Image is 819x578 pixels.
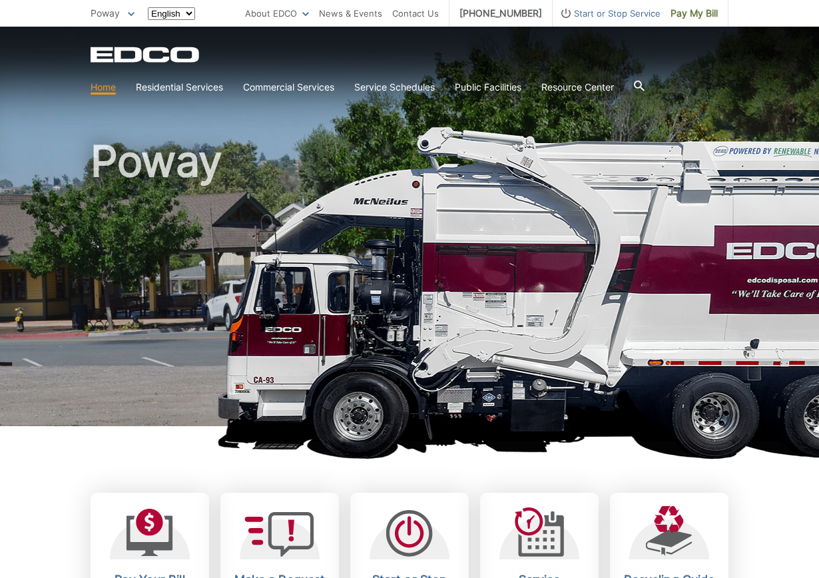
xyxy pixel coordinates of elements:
a: Resource Center [541,80,614,95]
h1: Poway [91,140,728,432]
select: Select a language [148,7,195,20]
span: Poway [91,7,120,19]
a: Public Facilities [455,80,521,95]
span: Pay My Bill [671,6,718,21]
a: About EDCO [245,6,309,21]
a: News & Events [319,6,382,21]
a: Commercial Services [243,80,334,95]
a: Home [91,80,116,95]
a: EDCD logo. Return to the homepage. [91,47,201,63]
a: Contact Us [392,6,439,21]
a: Service Schedules [354,80,435,95]
a: Residential Services [136,80,223,95]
